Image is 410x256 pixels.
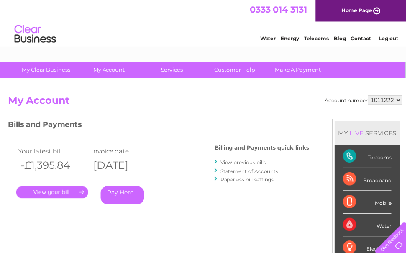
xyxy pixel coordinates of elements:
[8,96,406,112] h2: My Account
[346,193,395,216] div: Mobile
[382,36,402,42] a: Log out
[203,63,272,78] a: Customer Help
[223,178,277,184] a: Paperless bill settings
[266,63,336,78] a: Make A Payment
[90,158,164,176] th: [DATE]
[12,63,81,78] a: My Clear Business
[223,170,281,176] a: Statement of Accounts
[8,5,403,41] div: Clear Business is a trading name of Verastar Limited (registered in [GEOGRAPHIC_DATA] No. 3667643...
[284,36,302,42] a: Energy
[252,4,310,15] a: 0333 014 3131
[139,63,208,78] a: Services
[14,22,57,47] img: logo.png
[8,120,312,134] h3: Bills and Payments
[346,216,395,239] div: Water
[102,188,146,206] a: Pay Here
[351,130,369,138] div: LIVE
[346,170,395,193] div: Broadband
[307,36,332,42] a: Telecoms
[16,158,90,176] th: -£1,395.84
[217,146,312,153] h4: Billing and Payments quick links
[223,161,269,167] a: View previous bills
[338,122,404,146] div: MY SERVICES
[90,147,164,158] td: Invoice date
[263,36,279,42] a: Water
[76,63,145,78] a: My Account
[346,147,395,170] div: Telecoms
[328,96,406,106] div: Account number
[354,36,375,42] a: Contact
[337,36,349,42] a: Blog
[16,147,90,158] td: Your latest bill
[16,188,89,200] a: .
